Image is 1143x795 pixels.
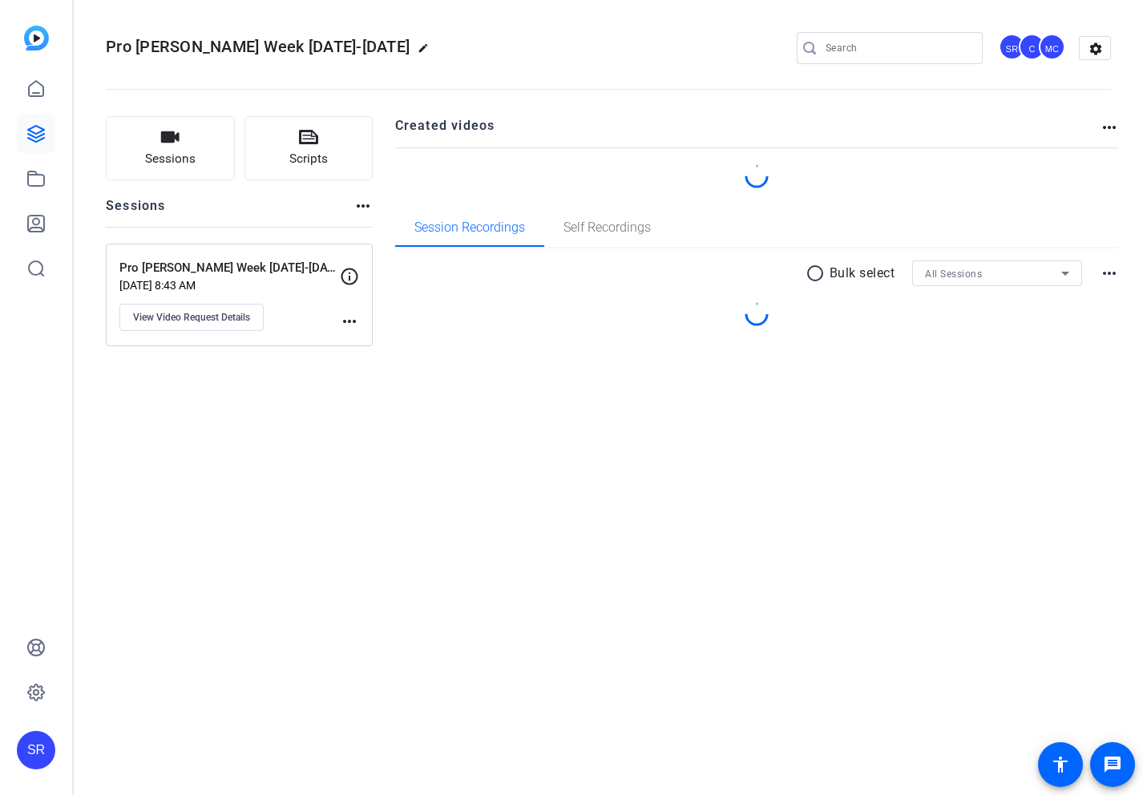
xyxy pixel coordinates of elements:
mat-icon: message [1103,755,1122,774]
div: SR [999,34,1025,60]
h2: Created videos [395,116,1101,147]
mat-icon: radio_button_unchecked [806,264,830,283]
ngx-avatar: Carmen [1019,34,1047,62]
img: blue-gradient.svg [24,26,49,50]
h2: Sessions [106,196,166,227]
p: Bulk select [830,264,895,283]
mat-icon: edit [418,42,437,62]
span: Sessions [145,150,196,168]
mat-icon: more_horiz [353,196,373,216]
mat-icon: more_horiz [1100,264,1119,283]
mat-icon: more_horiz [340,312,359,331]
mat-icon: more_horiz [1100,118,1119,137]
div: C [1019,34,1045,60]
span: Session Recordings [414,221,525,234]
mat-icon: accessibility [1051,755,1070,774]
p: Pro [PERSON_NAME] Week [DATE]-[DATE] [119,259,340,277]
span: All Sessions [925,268,982,280]
span: Self Recordings [563,221,651,234]
span: Scripts [289,150,328,168]
span: Pro [PERSON_NAME] Week [DATE]-[DATE] [106,37,410,56]
input: Search [826,38,970,58]
button: Sessions [106,116,235,180]
button: View Video Request Details [119,304,264,331]
ngx-avatar: Matthew Cooper [1039,34,1067,62]
ngx-avatar: Syoni Revollo [999,34,1027,62]
div: MC [1039,34,1065,60]
p: [DATE] 8:43 AM [119,279,340,292]
span: View Video Request Details [133,311,250,324]
button: Scripts [244,116,374,180]
mat-icon: settings [1080,37,1112,61]
div: SR [17,731,55,769]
